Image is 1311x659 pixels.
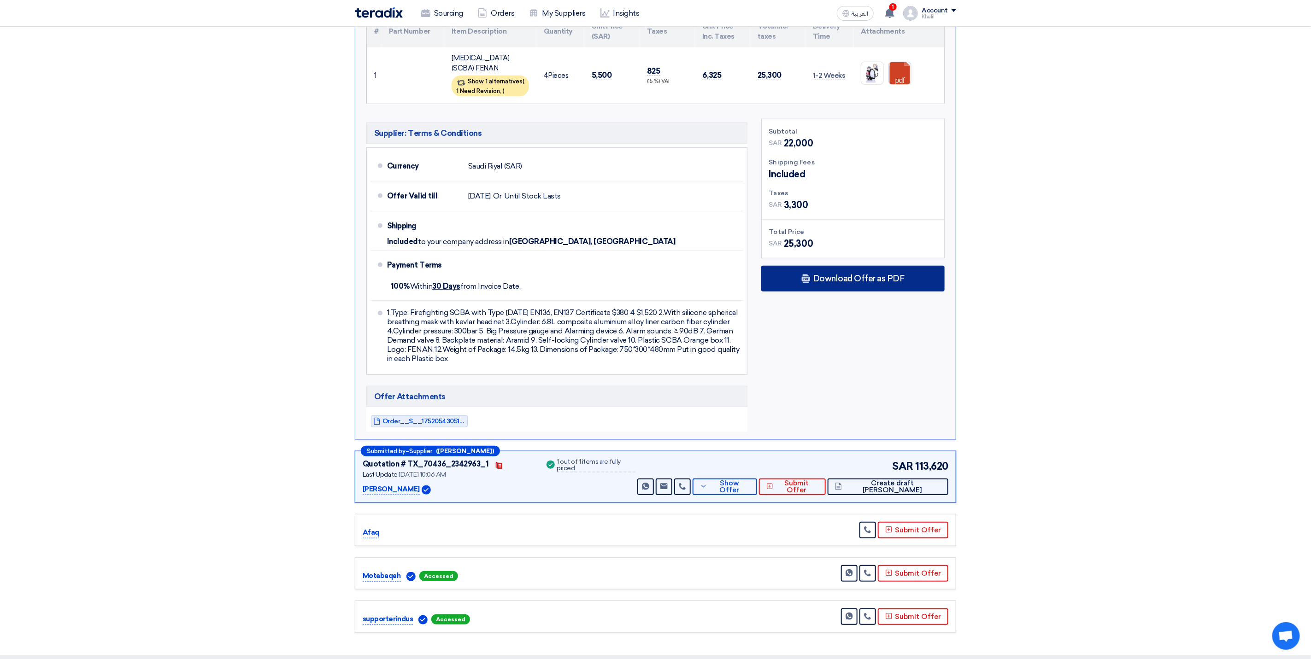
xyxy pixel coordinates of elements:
[813,274,905,283] span: Download Offer as PDF
[522,3,593,23] a: My Suppliers
[769,167,805,181] span: Included
[387,237,418,246] span: Included
[387,215,461,237] div: Shipping
[758,70,782,80] span: 25,300
[363,614,413,625] p: supporterindus
[382,418,465,425] span: Order__S__1752054305127.pdf
[889,62,963,117] a: Order__S__1752048870559.pdf
[769,138,782,148] span: SAR
[805,16,853,47] th: Delivery Time
[419,571,458,581] span: Accessed
[382,16,444,47] th: Part Number
[371,415,468,427] a: Order__S__1752054305127.pdf
[387,254,732,276] div: Payment Terms
[759,478,826,495] button: Submit Offer
[769,239,782,248] span: SAR
[387,308,740,363] span: 1.Type: Firefighting SCBA with Type [DATE] EN136, EN137 Certificate $380 4 $1,520 2.With silicone...
[710,480,750,494] span: Show Offer
[640,16,695,47] th: Taxes
[592,70,612,80] span: 5,500
[536,47,584,104] td: Pieces
[509,237,676,246] span: [GEOGRAPHIC_DATA], [GEOGRAPHIC_DATA]
[922,7,948,15] div: Account
[861,62,883,84] img: WhatsApp_Image__at_e_1752048830275.jpg
[363,471,398,478] span: Last Update
[363,527,379,538] p: Afaq
[452,53,529,74] div: [MEDICAL_DATA] (SCBA) FENAN
[584,16,640,47] th: Unit Price (SAR)
[456,87,501,94] span: 1 Need Revision,
[878,565,948,582] button: Submit Offer
[399,471,446,478] span: [DATE] 10:06 AM
[878,522,948,538] button: Submit Offer
[769,227,937,237] div: Total Price
[769,200,782,210] span: SAR
[363,459,489,470] div: Quotation # TX_70436_2342963_1
[769,188,937,198] div: Taxes
[503,87,505,94] span: )
[784,198,808,212] span: 3,300
[418,237,509,246] span: to your company address in
[853,16,944,47] th: Attachments
[889,3,897,11] span: 1
[366,386,747,407] h5: Offer Attachments
[544,71,548,80] span: 4
[593,3,647,23] a: Insights
[750,16,805,47] th: Total Inc. taxes
[436,448,494,454] b: ([PERSON_NAME])
[813,71,846,80] span: 1-2 Weeks
[557,459,635,472] div: 1 out of 1 items are fully priced
[363,484,420,495] p: [PERSON_NAME]
[432,282,460,291] u: 30 Days
[1272,622,1300,650] a: Open chat
[444,16,536,47] th: Item Description
[387,185,461,207] div: Offer Valid till
[418,615,428,624] img: Verified Account
[363,571,401,582] p: Motabaqah
[367,16,382,47] th: #
[837,6,874,21] button: العربية
[409,448,432,454] span: Supplier
[776,480,818,494] span: Submit Offer
[893,459,914,474] span: SAR
[431,614,470,624] span: Accessed
[504,192,561,201] span: Until Stock Lasts
[769,127,937,136] div: Subtotal
[367,47,382,104] td: 1
[367,448,406,454] span: Submitted by
[391,282,410,291] strong: 100%
[536,16,584,47] th: Quantity
[647,66,660,76] span: 825
[422,485,431,495] img: Verified Account
[468,192,491,201] span: [DATE]
[922,14,956,19] div: Khalil
[852,11,868,17] span: العربية
[702,70,722,80] span: 6,325
[468,157,522,175] div: Saudi Riyal (SAR)
[366,122,747,144] h5: Supplier: Terms & Conditions
[695,16,750,47] th: Unit Price Inc. Taxes
[414,3,470,23] a: Sourcing
[915,459,948,474] span: 113,620
[523,78,524,85] span: (
[470,3,522,23] a: Orders
[387,155,461,177] div: Currency
[452,76,529,96] div: Show 1 alternatives
[647,78,688,86] div: (15 %) VAT
[903,6,918,21] img: profile_test.png
[828,478,948,495] button: Create draft [PERSON_NAME]
[784,136,813,150] span: 22,000
[493,192,502,201] span: Or
[391,282,520,291] span: Within from Invoice Date.
[361,446,500,456] div: –
[784,237,813,251] span: 25,300
[355,7,403,18] img: Teradix logo
[406,572,416,581] img: Verified Account
[693,478,757,495] button: Show Offer
[878,608,948,625] button: Submit Offer
[844,480,941,494] span: Create draft [PERSON_NAME]
[769,157,937,167] div: Shipping Fees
